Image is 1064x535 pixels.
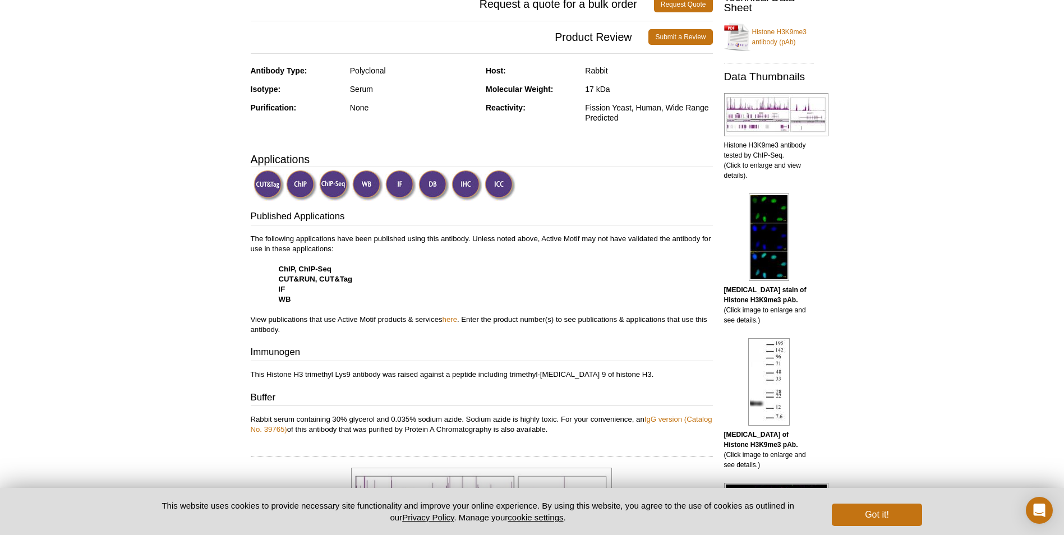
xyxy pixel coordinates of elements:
[251,234,713,335] p: The following applications have been published using this antibody. Unless noted above, Active Mo...
[251,85,281,94] strong: Isotype:
[486,85,553,94] strong: Molecular Weight:
[350,66,477,76] div: Polyclonal
[443,315,457,324] a: here
[832,504,922,526] button: Got it!
[724,140,814,181] p: Histone H3K9me3 antibody tested by ChIP-Seq. (Click to enlarge and view details).
[251,151,713,168] h3: Applications
[254,170,284,201] img: CUT&Tag Validated
[251,66,307,75] strong: Antibody Type:
[251,29,649,45] span: Product Review
[286,170,317,201] img: ChIP Validated
[749,193,789,281] img: Histone H3K9me3 antibody (pAb) tested by immunofluorescence.
[251,414,713,435] p: Rabbit serum containing 30% glycerol and 0.035% sodium azide. Sodium azide is highly toxic. For y...
[452,170,482,201] img: Immunohistochemistry Validated
[402,513,454,522] a: Privacy Policy
[251,345,713,361] h3: Immunogen
[279,275,353,283] strong: CUT&RUN, CUT&Tag
[418,170,449,201] img: Dot Blot Validated
[1026,497,1053,524] div: Open Intercom Messenger
[748,338,790,426] img: Histone H3K9me3 antibody (pAb) tested by Western blot.
[251,103,297,112] strong: Purification:
[350,84,477,94] div: Serum
[585,66,712,76] div: Rabbit
[486,103,526,112] strong: Reactivity:
[724,72,814,82] h2: Data Thumbnails
[279,265,331,273] strong: ChIP, ChIP-Seq
[279,295,291,303] strong: WB
[724,286,807,304] b: [MEDICAL_DATA] stain of Histone H3K9me3 pAb.
[251,370,713,380] p: This Histone H3 trimethyl Lys9 antibody was raised against a peptide including trimethyl-[MEDICAL...
[585,103,712,123] div: Fission Yeast, Human, Wide Range Predicted
[486,66,506,75] strong: Host:
[724,20,814,54] a: Histone H3K9me3 antibody (pAb)
[319,170,350,201] img: ChIP-Seq Validated
[142,500,814,523] p: This website uses cookies to provide necessary site functionality and improve your online experie...
[251,391,713,407] h3: Buffer
[724,93,828,136] img: Histone H3K9me3 antibody tested by ChIP-Seq.
[724,285,814,325] p: (Click image to enlarge and see details.)
[508,513,563,522] button: cookie settings
[724,431,798,449] b: [MEDICAL_DATA] of Histone H3K9me3 pAb.
[352,170,383,201] img: Western Blot Validated
[385,170,416,201] img: Immunofluorescence Validated
[485,170,515,201] img: Immunocytochemistry Validated
[648,29,712,45] a: Submit a Review
[585,84,712,94] div: 17 kDa
[251,210,713,225] h3: Published Applications
[279,285,285,293] strong: IF
[724,430,814,470] p: (Click image to enlarge and see details.)
[350,103,477,113] div: None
